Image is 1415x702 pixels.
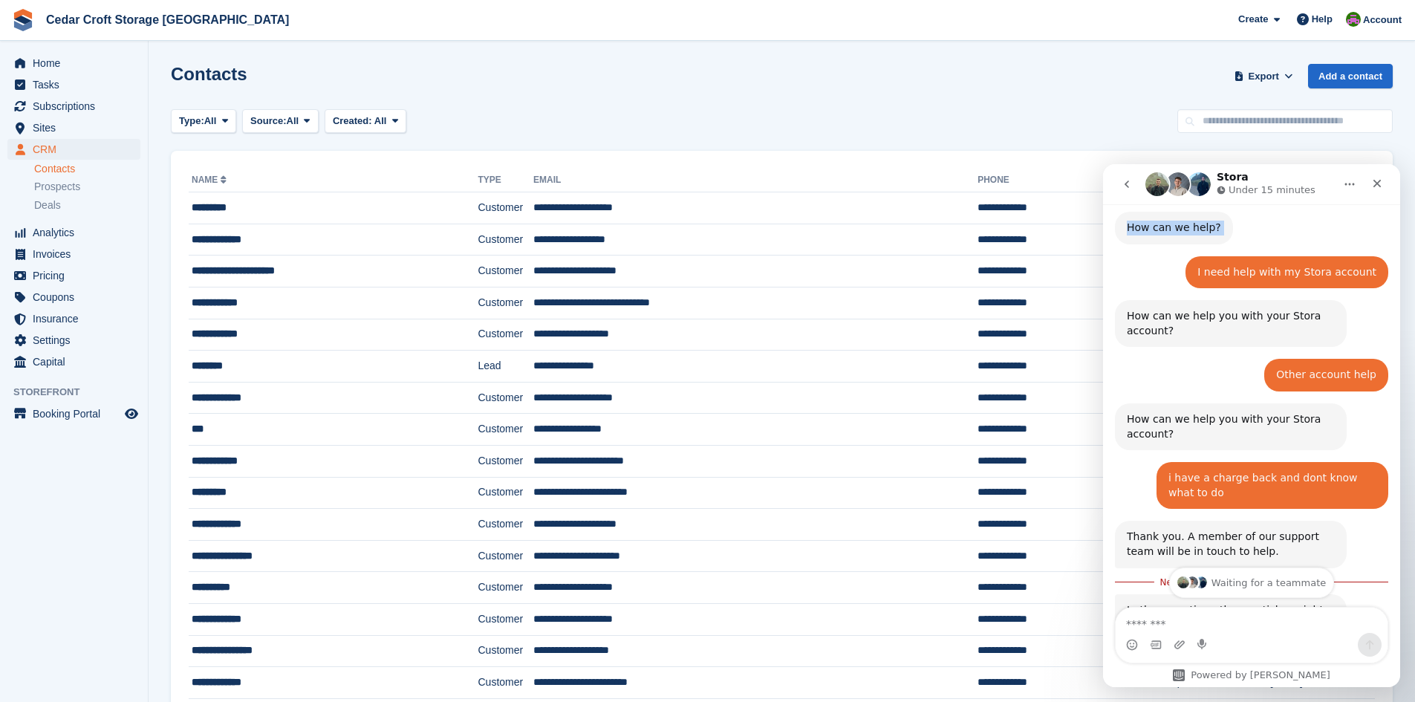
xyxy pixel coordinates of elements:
[13,385,148,400] span: Storefront
[7,222,140,243] a: menu
[7,351,140,372] a: menu
[478,635,534,667] td: Customer
[7,53,140,74] a: menu
[123,405,140,423] a: Preview store
[1308,64,1393,88] a: Add a contact
[192,175,230,185] a: Name
[7,403,140,424] a: menu
[325,109,406,134] button: Created: All
[1346,12,1361,27] img: Mark Orchard
[250,114,286,129] span: Source:
[478,572,534,604] td: Customer
[533,169,978,192] th: Email
[33,53,122,74] span: Home
[1103,164,1400,687] iframe: Intercom live chat
[33,287,122,308] span: Coupons
[1249,69,1279,84] span: Export
[179,114,204,129] span: Type:
[33,265,122,286] span: Pricing
[1312,12,1333,27] span: Help
[7,96,140,117] a: menu
[478,477,534,509] td: Customer
[204,114,217,129] span: All
[7,308,140,329] a: menu
[33,244,122,264] span: Invoices
[1238,12,1268,27] span: Create
[34,162,140,176] a: Contacts
[478,382,534,414] td: Customer
[33,74,122,95] span: Tasks
[7,244,140,264] a: menu
[374,115,387,126] span: All
[33,96,122,117] span: Subscriptions
[478,287,534,319] td: Customer
[287,114,299,129] span: All
[478,414,534,446] td: Customer
[33,139,122,160] span: CRM
[1231,64,1296,88] button: Export
[7,330,140,351] a: menu
[33,351,122,372] span: Capital
[34,198,140,213] a: Deals
[7,287,140,308] a: menu
[333,115,372,126] span: Created:
[33,308,122,329] span: Insurance
[171,64,247,84] h1: Contacts
[33,330,122,351] span: Settings
[33,403,122,424] span: Booking Portal
[40,7,295,32] a: Cedar Croft Storage [GEOGRAPHIC_DATA]
[12,9,34,31] img: stora-icon-8386f47178a22dfd0bd8f6a31ec36ba5ce8667c1dd55bd0f319d3a0aa187defe.svg
[1363,13,1402,27] span: Account
[7,74,140,95] a: menu
[7,117,140,138] a: menu
[478,667,534,699] td: Customer
[34,179,140,195] a: Prospects
[34,198,61,212] span: Deals
[7,265,140,286] a: menu
[478,540,534,572] td: Customer
[478,256,534,287] td: Customer
[34,180,80,194] span: Prospects
[978,169,1165,192] th: Phone
[478,224,534,256] td: Customer
[478,169,534,192] th: Type
[478,351,534,383] td: Lead
[242,109,319,134] button: Source: All
[478,509,534,541] td: Customer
